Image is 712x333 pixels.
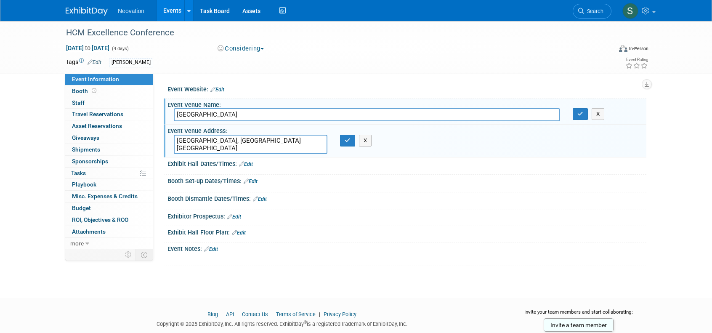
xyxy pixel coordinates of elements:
[65,202,153,214] a: Budget
[84,45,92,51] span: to
[167,192,646,203] div: Booth Dismantle Dates/Times:
[65,85,153,97] a: Booth
[622,3,638,19] img: Susan Hurrell
[584,8,603,14] span: Search
[72,193,138,200] span: Misc. Expenses & Credits
[72,76,119,83] span: Event Information
[167,125,646,135] div: Event Venue Address:
[72,123,122,129] span: Asset Reservations
[72,216,128,223] span: ROI, Objectives & ROO
[65,74,153,85] a: Event Information
[72,134,99,141] span: Giveaways
[65,97,153,109] a: Staff
[304,320,307,325] sup: ®
[65,214,153,226] a: ROI, Objectives & ROO
[72,228,106,235] span: Attachments
[65,168,153,179] a: Tasks
[324,311,356,317] a: Privacy Policy
[118,8,144,14] span: Neovation
[167,157,646,168] div: Exhibit Hall Dates/Times:
[136,249,153,260] td: Toggle Event Tabs
[65,191,153,202] a: Misc. Expenses & Credits
[276,311,316,317] a: Terms of Service
[72,99,85,106] span: Staff
[629,45,648,52] div: In-Person
[167,210,646,221] div: Exhibitor Prospectus:
[121,249,136,260] td: Personalize Event Tab Strip
[167,99,646,109] div: Event Venue Name:
[544,318,614,332] a: Invite a team member
[317,311,322,317] span: |
[235,311,241,317] span: |
[66,7,108,16] img: ExhibitDay
[215,44,267,53] button: Considering
[573,4,611,19] a: Search
[219,311,225,317] span: |
[207,311,218,317] a: Blog
[253,196,267,202] a: Edit
[167,175,646,186] div: Booth Set-up Dates/Times:
[63,25,599,40] div: HCM Excellence Conference
[66,44,110,52] span: [DATE] [DATE]
[511,309,647,321] div: Invite your team members and start collaborating:
[70,240,84,247] span: more
[269,311,275,317] span: |
[232,230,246,236] a: Edit
[65,226,153,237] a: Attachments
[226,311,234,317] a: API
[65,238,153,249] a: more
[66,318,498,328] div: Copyright © 2025 ExhibitDay, Inc. All rights reserved. ExhibitDay is a registered trademark of Ex...
[239,161,253,167] a: Edit
[111,46,129,51] span: (4 days)
[65,132,153,144] a: Giveaways
[65,109,153,120] a: Travel Reservations
[167,226,646,237] div: Exhibit Hall Floor Plan:
[72,111,123,117] span: Travel Reservations
[244,178,258,184] a: Edit
[72,146,100,153] span: Shipments
[65,120,153,132] a: Asset Reservations
[88,59,101,65] a: Edit
[210,87,224,93] a: Edit
[167,83,646,94] div: Event Website:
[72,88,98,94] span: Booth
[167,242,646,253] div: Event Notes:
[562,44,648,56] div: Event Format
[72,205,91,211] span: Budget
[65,144,153,155] a: Shipments
[242,311,268,317] a: Contact Us
[66,58,101,67] td: Tags
[90,88,98,94] span: Booth not reserved yet
[619,45,627,52] img: Format-Inperson.png
[109,58,153,67] div: [PERSON_NAME]
[592,108,605,120] button: X
[71,170,86,176] span: Tasks
[359,135,372,147] button: X
[65,156,153,167] a: Sponsorships
[65,179,153,190] a: Playbook
[204,246,218,252] a: Edit
[227,214,241,220] a: Edit
[625,58,648,62] div: Event Rating
[72,158,108,165] span: Sponsorships
[72,181,96,188] span: Playbook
